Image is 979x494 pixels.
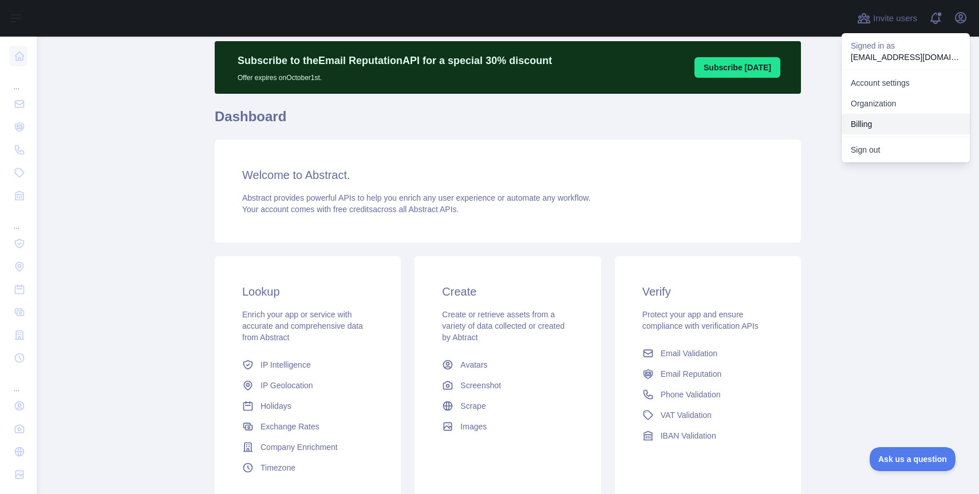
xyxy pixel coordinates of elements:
[661,409,712,421] span: VAT Validation
[242,193,591,202] span: Abstract provides powerful APIs to help you enrich any user experience or automate any workflow.
[638,343,778,364] a: Email Validation
[661,389,721,400] span: Phone Validation
[238,437,378,457] a: Company Enrichment
[260,421,319,432] span: Exchange Rates
[460,421,487,432] span: Images
[260,380,313,391] span: IP Geolocation
[842,93,970,114] a: Organization
[437,354,578,375] a: Avatars
[842,73,970,93] a: Account settings
[238,69,552,82] p: Offer expires on October 1st.
[851,51,961,63] p: [EMAIL_ADDRESS][DOMAIN_NAME]
[9,370,27,393] div: ...
[873,12,917,25] span: Invite users
[238,416,378,437] a: Exchange Rates
[661,348,717,359] span: Email Validation
[460,380,501,391] span: Screenshot
[9,208,27,231] div: ...
[442,310,564,342] span: Create or retrieve assets from a variety of data collected or created by Abtract
[694,57,780,78] button: Subscribe [DATE]
[260,462,295,473] span: Timezone
[437,396,578,416] a: Scrape
[661,430,716,441] span: IBAN Validation
[842,140,970,160] button: Sign out
[638,425,778,446] a: IBAN Validation
[437,375,578,396] a: Screenshot
[260,400,291,412] span: Holidays
[460,359,487,370] span: Avatars
[460,400,485,412] span: Scrape
[238,457,378,478] a: Timezone
[851,40,961,51] p: Signed in as
[242,310,363,342] span: Enrich your app or service with accurate and comprehensive data from Abstract
[260,359,311,370] span: IP Intelligence
[661,368,722,380] span: Email Reputation
[260,441,338,453] span: Company Enrichment
[642,310,759,330] span: Protect your app and ensure compliance with verification APIs
[855,9,919,27] button: Invite users
[437,416,578,437] a: Images
[638,384,778,405] a: Phone Validation
[642,284,773,300] h3: Verify
[9,69,27,91] div: ...
[242,167,773,183] h3: Welcome to Abstract.
[442,284,573,300] h3: Create
[215,107,801,135] h1: Dashboard
[242,284,373,300] h3: Lookup
[238,53,552,69] p: Subscribe to the Email Reputation API for a special 30 % discount
[242,205,459,214] span: Your account comes with across all Abstract APIs.
[870,447,956,471] iframe: Toggle Customer Support
[238,375,378,396] a: IP Geolocation
[238,354,378,375] a: IP Intelligence
[238,396,378,416] a: Holidays
[333,205,373,214] span: free credits
[638,405,778,425] a: VAT Validation
[638,364,778,384] a: Email Reputation
[842,114,970,134] button: Billing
